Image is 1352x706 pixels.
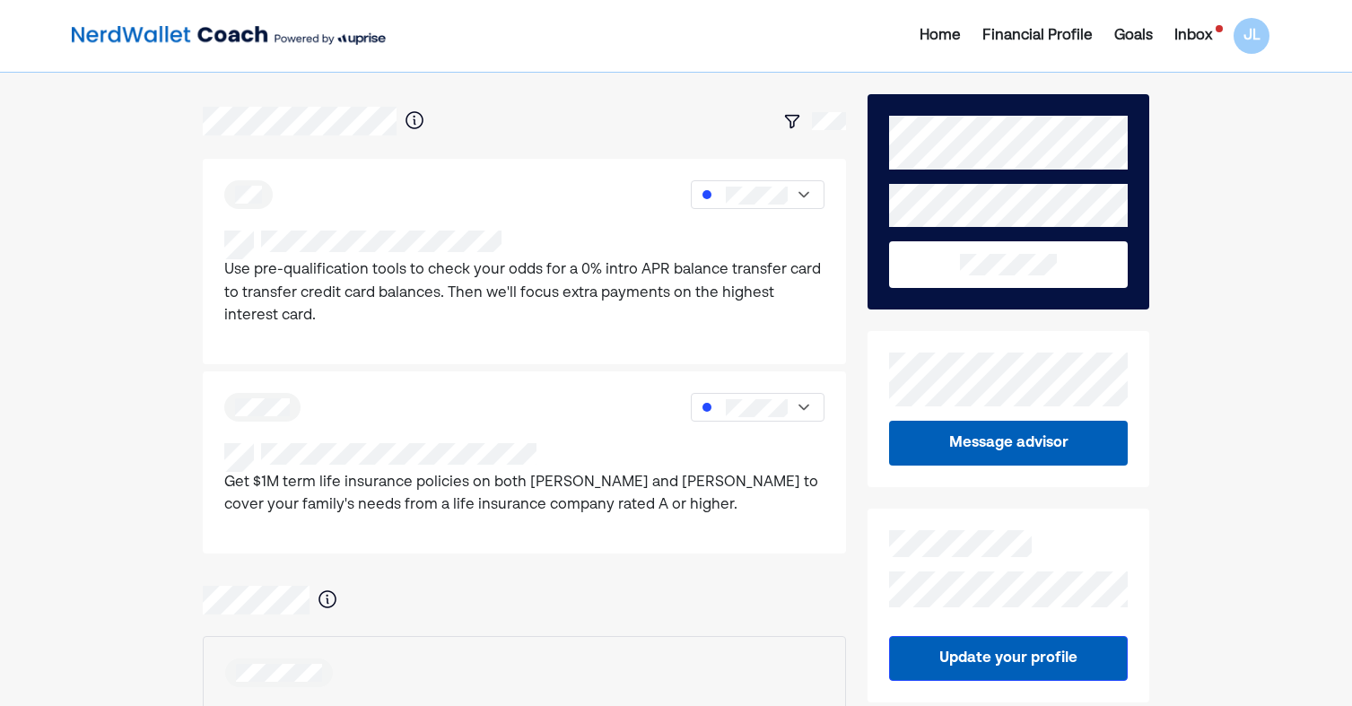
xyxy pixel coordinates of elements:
[920,25,961,47] div: Home
[1234,18,1269,54] div: JL
[224,472,824,518] p: Get $1M term life insurance policies on both [PERSON_NAME] and [PERSON_NAME] to cover your family...
[889,636,1128,681] button: Update your profile
[1174,25,1212,47] div: Inbox
[1114,25,1153,47] div: Goals
[982,25,1093,47] div: Financial Profile
[224,259,824,328] p: Use pre-qualification tools to check your odds for a 0% intro APR balance transfer card to transf...
[889,421,1128,466] button: Message advisor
